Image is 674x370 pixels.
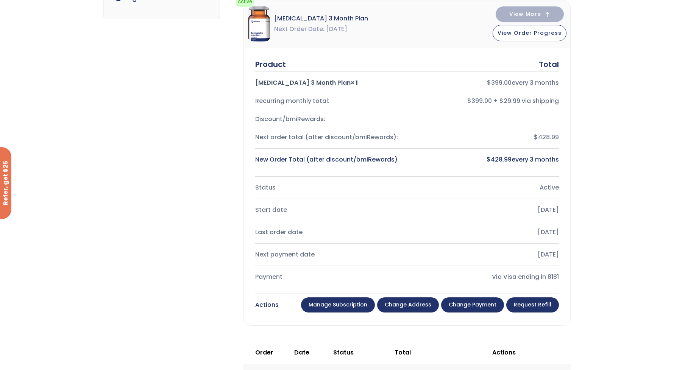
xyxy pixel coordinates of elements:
div: Product [255,59,286,70]
div: $428.99 [413,132,559,143]
div: [DATE] [413,249,559,260]
div: [MEDICAL_DATA] 3 Month Plan [255,78,401,88]
button: View More [496,6,564,22]
bdi: 399.00 [487,78,512,87]
span: [MEDICAL_DATA] 3 Month Plan [274,13,368,24]
span: Order [255,348,273,357]
a: Change payment [441,297,504,312]
div: $399.00 + $29.99 via shipping [413,96,559,106]
div: Start date [255,205,401,215]
div: New Order Total (after discount/bmiRewards) [255,154,401,165]
a: Change address [377,297,439,312]
div: Next order total (after discount/bmiRewards): [255,132,401,143]
div: Last order date [255,227,401,238]
div: Actions [255,300,279,310]
div: Recurring monthly total: [255,96,401,106]
span: Date [294,348,309,357]
span: [DATE] [326,24,347,34]
div: Via Visa ending in 8181 [413,272,559,282]
a: Request Refill [506,297,559,312]
span: $ [487,155,491,164]
div: Discount/bmiRewards: [255,114,401,124]
span: $ [487,78,491,87]
div: Status [255,182,401,193]
span: Total [395,348,411,357]
div: every 3 months [413,154,559,165]
a: Manage Subscription [301,297,375,312]
div: [DATE] [413,205,559,215]
span: Actions [492,348,516,357]
span: View Order Progress [498,29,562,37]
div: Payment [255,272,401,282]
div: [DATE] [413,227,559,238]
img: Sermorelin 3 Month Plan [248,6,270,42]
span: View More [509,12,541,17]
strong: × 1 [351,78,358,87]
button: View Order Progress [493,25,566,41]
div: Active [413,182,559,193]
span: Status [333,348,354,357]
div: Next payment date [255,249,401,260]
bdi: 428.99 [487,155,512,164]
div: Total [539,59,559,70]
span: Next Order Date [274,24,325,34]
div: every 3 months [413,78,559,88]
